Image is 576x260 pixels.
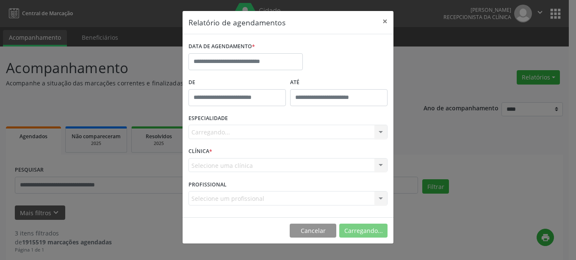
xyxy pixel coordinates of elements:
[188,178,227,191] label: PROFISSIONAL
[188,145,212,158] label: CLÍNICA
[188,76,286,89] label: De
[188,40,255,53] label: DATA DE AGENDAMENTO
[290,76,388,89] label: ATÉ
[377,11,393,32] button: Close
[339,224,388,238] button: Carregando...
[290,224,336,238] button: Cancelar
[188,17,285,28] h5: Relatório de agendamentos
[188,112,228,125] label: ESPECIALIDADE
